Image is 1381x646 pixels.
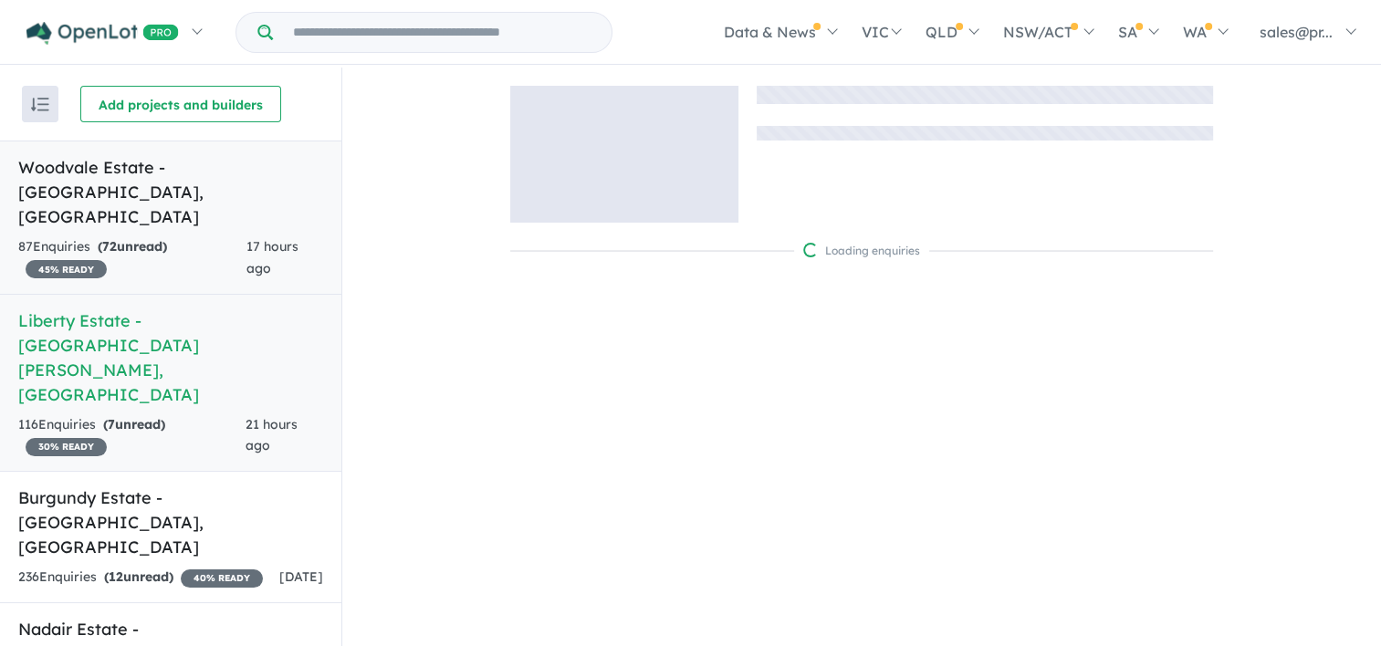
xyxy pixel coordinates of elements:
[108,416,115,432] span: 7
[181,569,263,588] span: 40 % READY
[104,568,173,585] strong: ( unread)
[26,22,179,45] img: Openlot PRO Logo White
[18,155,323,229] h5: Woodvale Estate - [GEOGRAPHIC_DATA] , [GEOGRAPHIC_DATA]
[18,236,246,280] div: 87 Enquir ies
[18,308,323,407] h5: Liberty Estate - [GEOGRAPHIC_DATA][PERSON_NAME] , [GEOGRAPHIC_DATA]
[109,568,123,585] span: 12
[246,416,298,454] span: 21 hours ago
[18,485,323,559] h5: Burgundy Estate - [GEOGRAPHIC_DATA] , [GEOGRAPHIC_DATA]
[279,568,323,585] span: [DATE]
[98,238,167,255] strong: ( unread)
[246,238,298,276] span: 17 hours ago
[26,260,107,278] span: 45 % READY
[18,567,263,589] div: 236 Enquir ies
[18,414,246,458] div: 116 Enquir ies
[803,242,920,260] div: Loading enquiries
[103,416,165,432] strong: ( unread)
[1260,23,1333,41] span: sales@pr...
[31,98,49,111] img: sort.svg
[80,86,281,122] button: Add projects and builders
[277,13,608,52] input: Try estate name, suburb, builder or developer
[102,238,117,255] span: 72
[26,438,107,456] span: 30 % READY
